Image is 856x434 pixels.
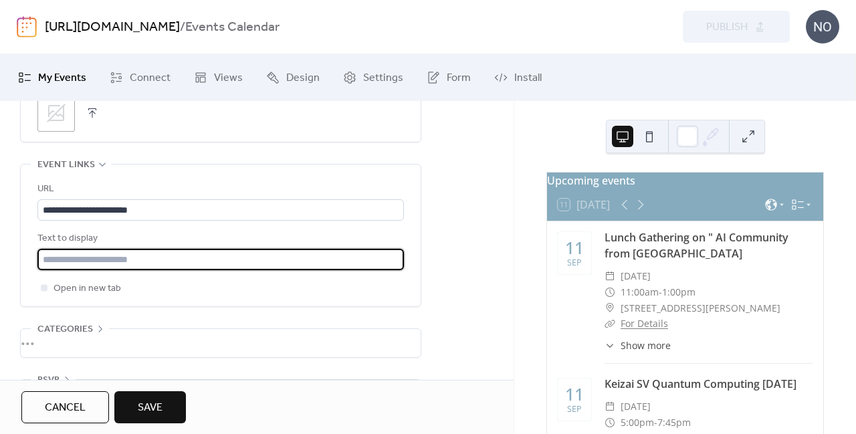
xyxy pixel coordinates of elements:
a: Install [484,60,552,96]
span: Categories [37,322,93,338]
div: URL [37,181,401,197]
span: - [654,415,657,431]
div: ​ [605,399,615,415]
span: Open in new tab [53,281,121,297]
span: Event links [37,157,95,173]
div: Sep [567,405,582,414]
div: ​ [605,316,615,332]
a: Views [184,60,253,96]
span: Design [286,70,320,86]
span: Cancel [45,400,86,416]
b: Events Calendar [185,15,280,40]
b: / [180,15,185,40]
button: ​Show more [605,338,671,352]
div: 11 [565,239,584,256]
div: ​ [605,415,615,431]
div: 11 [565,386,584,403]
span: [STREET_ADDRESS][PERSON_NAME] [621,300,780,316]
span: - [659,284,662,300]
div: Upcoming events [547,173,823,189]
span: My Events [38,70,86,86]
a: My Events [8,60,96,96]
button: Save [114,391,186,423]
button: Cancel [21,391,109,423]
div: Sep [567,259,582,267]
a: Settings [333,60,413,96]
span: Form [447,70,471,86]
span: Save [138,400,163,416]
div: Text to display [37,231,401,247]
span: [DATE] [621,268,651,284]
a: Form [417,60,481,96]
a: Design [256,60,330,96]
img: logo [17,16,37,37]
a: Lunch Gathering on " AI Community from [GEOGRAPHIC_DATA] [605,230,788,261]
a: Keizai SV Quantum Computing [DATE] [605,376,796,391]
span: 7:45pm [657,415,691,431]
div: ​ [605,268,615,284]
div: ; [37,94,75,132]
span: 11:00am [621,284,659,300]
span: [DATE] [621,399,651,415]
span: Show more [621,338,671,352]
span: RSVP [37,372,60,389]
a: Connect [100,60,181,96]
span: 5:00pm [621,415,654,431]
span: 1:00pm [662,284,695,300]
div: ​ [605,338,615,352]
span: Install [514,70,542,86]
div: ​ [605,284,615,300]
a: For Details [621,317,668,330]
div: ​ [605,300,615,316]
div: NO [806,10,839,43]
span: Settings [363,70,403,86]
span: Views [214,70,243,86]
a: [URL][DOMAIN_NAME] [45,15,180,40]
span: Connect [130,70,171,86]
div: ••• [21,329,421,357]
